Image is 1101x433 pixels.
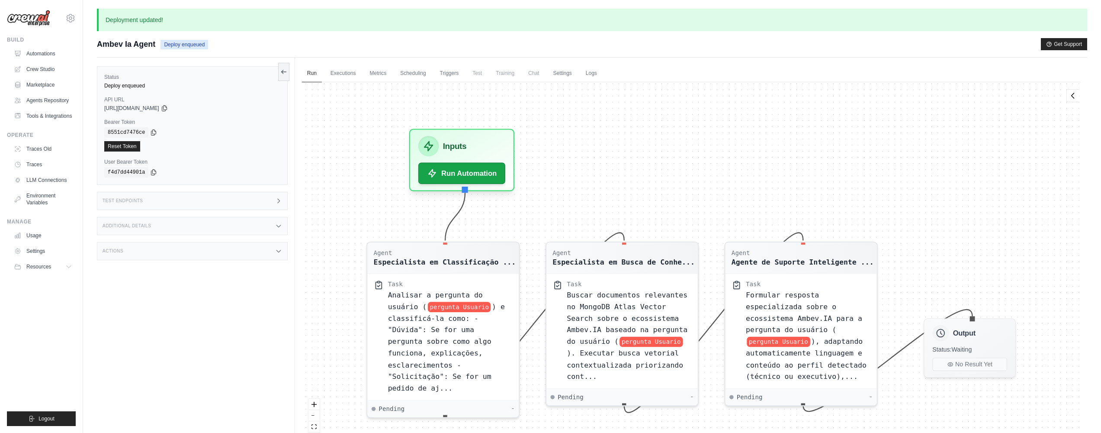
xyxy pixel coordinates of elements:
[308,399,320,410] button: zoom in
[567,289,691,382] div: Buscar documentos relevantes no MongoDB Atlas Vector Search sobre o ecossistema Ambev.IA baseado ...
[7,411,76,426] button: Logout
[443,140,466,152] h3: Inputs
[732,249,874,257] div: Agent
[26,263,51,270] span: Resources
[379,405,404,413] span: Pending
[10,173,76,187] a: LLM Connections
[869,393,873,401] div: -
[732,257,874,267] div: Agente de Suporte Inteligente Ambev.IA
[373,257,516,267] div: Especialista em Classificação de Intenções
[302,65,322,83] a: Run
[523,65,544,82] span: Chat is not available until the deployment is complete
[7,10,50,26] img: Logo
[7,218,76,225] div: Manage
[160,40,208,49] span: Deploy enqueued
[552,249,695,257] div: Agent
[491,65,520,82] span: Training is not available until the deployment is complete
[373,249,516,257] div: Agent
[567,291,687,345] span: Buscar documentos relevantes no MongoDB Atlas Vector Search sobre o ecossistema Ambev.IA baseado ...
[803,310,972,411] g: Edge from 24faa97658d401bdb10a5a49b516f827 to outputNode
[1041,38,1087,50] button: Get Support
[746,291,862,334] span: Formular resposta especializada sobre o ecossistema Ambev.IA para a pergunta do usuário (
[409,129,514,191] div: InputsRun Automation
[97,38,155,50] span: Ambev Ia Agent
[104,158,280,165] label: User Bearer Token
[545,242,699,407] div: AgentEspecialista em Busca de Conhe...TaskBuscar documentos relevantes no MongoDB Atlas Vector Se...
[746,280,761,288] div: Task
[103,223,151,229] h3: Additional Details
[690,393,694,401] div: -
[435,65,464,83] a: Triggers
[10,47,76,61] a: Automations
[624,233,803,412] g: Edge from 34aa285abaec1ad099c4c76c36d147b9 to 24faa97658d401bdb10a5a49b516f827
[953,328,975,339] h3: Output
[103,198,143,204] h3: Test Endpoints
[746,289,870,382] div: Formular resposta especializada sobre o ecossistema Ambev.IA para a pergunta do usuário ({pergunt...
[388,289,512,394] div: Analisar a pergunta do usuário ({pergunta Usuario}) e classificá-la como: - "Dúvida": Se for uma ...
[558,393,584,401] span: Pending
[104,74,280,81] label: Status
[10,94,76,107] a: Agents Repository
[104,167,148,178] code: f4d7dd44901a
[366,242,520,418] div: AgentEspecialista em Classificação ...TaskAnalisar a pergunta do usuário (pergunta Usuario) e cla...
[104,127,148,138] code: 8551cd7476ce
[395,65,431,83] a: Scheduling
[418,162,505,184] button: Run Automation
[620,337,683,347] span: pergunta Usuario
[445,233,624,412] g: Edge from 2135e4c1cdf295b5d7f859ccbce44203 to 34aa285abaec1ad099c4c76c36d147b9
[10,142,76,156] a: Traces Old
[10,78,76,92] a: Marketplace
[104,141,140,152] a: Reset Token
[104,82,280,89] div: Deploy enqueued
[388,280,402,288] div: Task
[10,158,76,171] a: Traces
[103,249,123,254] h3: Actions
[10,109,76,123] a: Tools & Integrations
[548,65,577,83] a: Settings
[104,96,280,103] label: API URL
[365,65,392,83] a: Metrics
[10,260,76,274] button: Resources
[445,193,465,240] g: Edge from inputsNode to 2135e4c1cdf295b5d7f859ccbce44203
[97,9,1087,31] p: Deployment updated!
[747,337,810,347] span: pergunta Usuario
[10,229,76,242] a: Usage
[308,410,320,421] button: zoom out
[567,280,581,288] div: Task
[7,132,76,139] div: Operate
[104,105,159,112] span: [URL][DOMAIN_NAME]
[932,358,1007,371] button: No Result Yet
[388,302,504,392] span: ) e classificá-la como: - "Dúvida": Se for uma pergunta sobre como algo funciona, explicações, es...
[724,242,878,407] div: AgentAgente de Suporte Inteligente ...TaskFormular resposta especializada sobre o ecossistema Amb...
[10,244,76,258] a: Settings
[932,346,972,353] span: Status: Waiting
[10,189,76,210] a: Environment Variables
[427,302,491,312] span: pergunta Usuario
[388,291,482,310] span: Analisar a pergunta do usuário (
[552,257,695,267] div: Especialista em Busca de Conhecimento Ambev.IA
[511,405,515,413] div: -
[581,65,602,83] a: Logs
[308,421,320,433] button: fit view
[567,349,683,381] span: ). Executar busca vetorial contextualizada priorizando cont...
[104,119,280,126] label: Bearer Token
[736,393,762,401] span: Pending
[39,415,55,422] span: Logout
[325,65,361,83] a: Executions
[7,36,76,43] div: Build
[10,62,76,76] a: Crew Studio
[746,337,867,381] span: ), adaptando automaticamente linguagem e conteúdo ao perfil detectado (técnico ou executivo),...
[924,318,1016,378] div: OutputStatus:WaitingNo Result Yet
[467,65,487,82] span: Test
